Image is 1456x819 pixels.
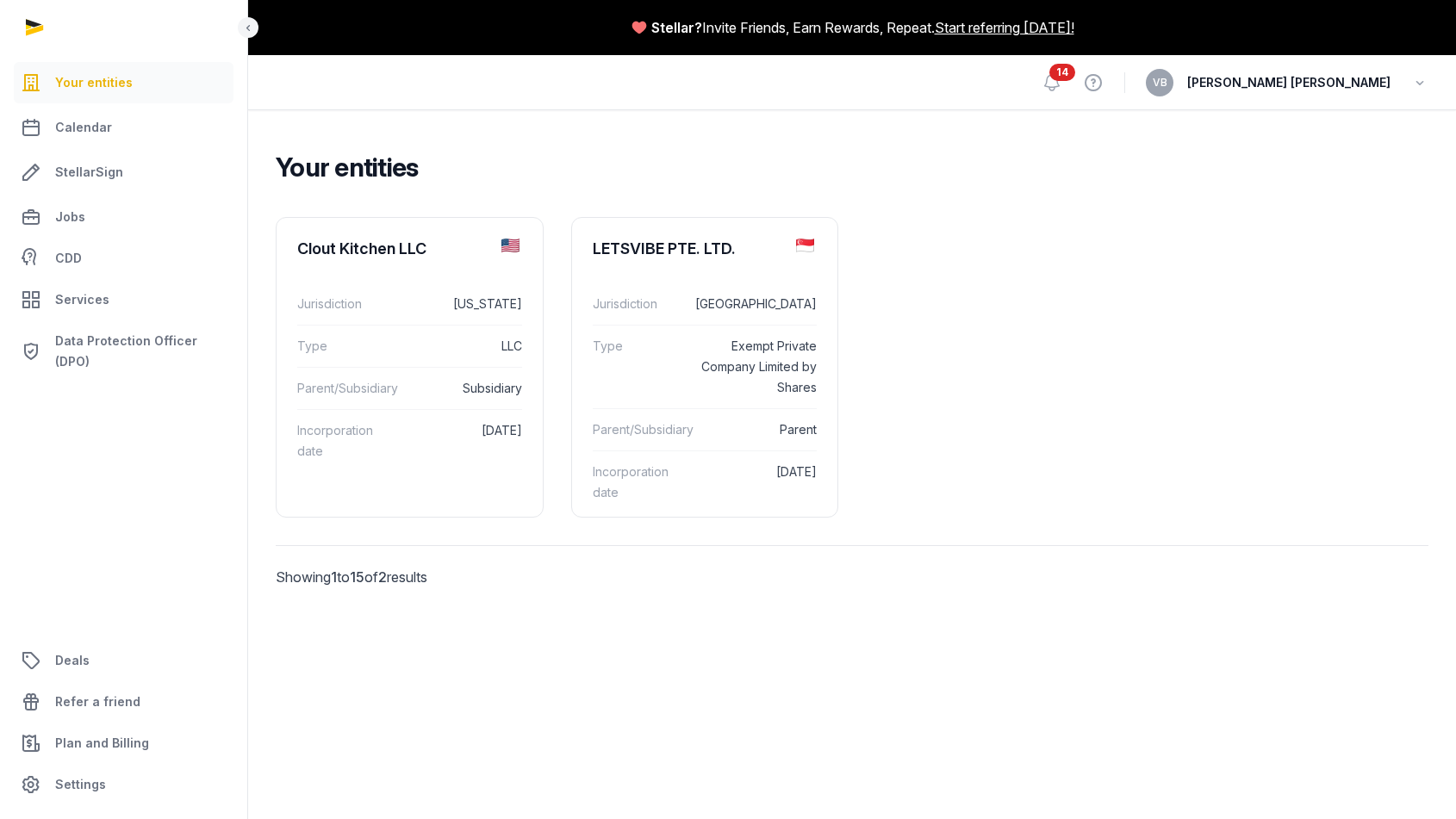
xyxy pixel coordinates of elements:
[297,420,382,462] dt: Incorporation date
[276,546,544,608] p: Showing to of results
[14,152,233,193] a: StellarSign
[14,723,233,764] a: Plan and Billing
[690,294,817,314] dd: [GEOGRAPHIC_DATA]
[378,568,387,586] span: 2
[593,294,677,314] dt: Jurisdiction
[1146,69,1173,96] button: VB
[593,336,677,398] dt: Type
[935,17,1074,38] a: Start referring [DATE]!
[55,162,123,183] span: StellarSign
[297,239,426,259] div: Clout Kitchen LLC
[55,289,109,310] span: Services
[1187,72,1391,93] span: [PERSON_NAME] [PERSON_NAME]
[14,279,233,320] a: Services
[14,681,233,723] a: Refer a friend
[55,692,140,712] span: Refer a friend
[1049,64,1075,81] span: 14
[277,218,543,486] a: Clout Kitchen LLCJurisdiction[US_STATE]TypeLLCParent/SubsidiarySubsidiaryIncorporation date[DATE]
[55,72,133,93] span: Your entities
[593,419,682,440] dt: Parent/Subsidiary
[55,774,106,795] span: Settings
[14,241,233,276] a: CDD
[593,239,736,259] div: LETSVIBE PTE. LTD.
[14,640,233,681] a: Deals
[1153,78,1167,88] span: VB
[14,62,233,103] a: Your entities
[690,462,817,503] dd: [DATE]
[55,650,90,671] span: Deals
[297,378,387,399] dt: Parent/Subsidiary
[690,336,817,398] dd: Exempt Private Company Limited by Shares
[796,239,814,252] img: sg.png
[395,294,522,314] dd: [US_STATE]
[14,324,233,379] a: Data Protection Officer (DPO)
[14,107,233,148] a: Calendar
[331,568,337,586] span: 1
[55,248,82,269] span: CDD
[55,117,112,138] span: Calendar
[593,462,677,503] dt: Incorporation date
[501,239,520,252] img: us.png
[276,152,1415,183] h2: Your entities
[14,196,233,238] a: Jobs
[55,733,149,754] span: Plan and Billing
[350,568,364,586] span: 15
[297,336,382,357] dt: Type
[572,218,838,527] a: LETSVIBE PTE. LTD.Jurisdiction[GEOGRAPHIC_DATA]TypeExempt Private Company Limited by SharesParent...
[55,331,227,372] span: Data Protection Officer (DPO)
[395,336,522,357] dd: LLC
[14,764,233,805] a: Settings
[395,420,522,462] dd: [DATE]
[651,17,702,38] span: Stellar?
[297,294,382,314] dt: Jurisdiction
[401,378,521,399] dd: Subsidiary
[696,419,817,440] dd: Parent
[55,207,85,227] span: Jobs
